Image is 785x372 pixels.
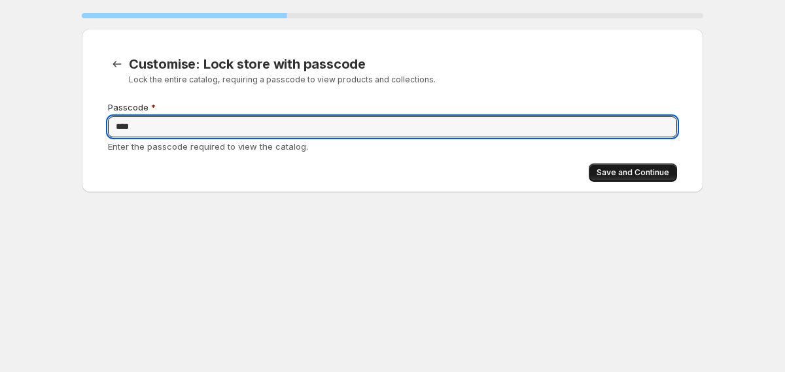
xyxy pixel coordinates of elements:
[129,75,551,85] p: Lock the entire catalog, requiring a passcode to view products and collections.
[589,163,677,182] button: Save and Continue
[108,102,148,112] span: Passcode
[129,56,366,72] span: Customise: Lock store with passcode
[108,141,308,152] span: Enter the passcode required to view the catalog.
[108,55,126,73] button: Back to templates
[597,167,669,178] span: Save and Continue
